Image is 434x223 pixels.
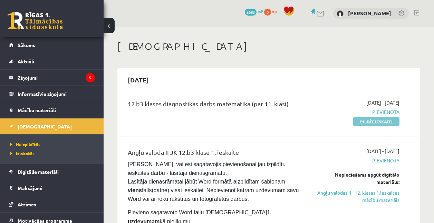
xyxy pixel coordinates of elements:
span: Aktuāli [18,58,34,64]
a: Mācību materiāli [9,102,95,118]
a: Izlabotās [10,150,97,157]
a: Sākums [9,37,95,53]
span: [PERSON_NAME], vai esi sagatavojis pievienošanai jau izpildītu ieskaites darbu - lasītāja dienasg... [128,161,300,202]
div: Angļu valoda II JK 12.b3 klase 1. ieskaite [128,148,306,160]
div: Nepieciešams apgūt digitālo materiālu: [316,171,399,186]
span: Digitālie materiāli [18,169,59,175]
span: Atzīmes [18,201,36,207]
a: [PERSON_NAME] [348,10,391,17]
span: 2682 [245,9,257,16]
a: Atzīmes [9,196,95,212]
a: Informatīvie ziņojumi [9,86,95,102]
h1: [DEMOGRAPHIC_DATA] [117,41,420,52]
a: Rīgas 1. Tālmācības vidusskola [8,12,63,29]
strong: viens [128,187,142,193]
a: Digitālie materiāli [9,164,95,180]
a: 2682 mP [245,9,263,14]
a: Maksājumi [9,180,95,196]
a: Ziņojumi5 [9,70,95,86]
span: Neizpildītās [10,142,40,147]
span: [DEMOGRAPHIC_DATA] [18,123,72,130]
div: 12.b3 klases diagnostikas darbs matemātikā (par 11. klasi) [128,99,306,112]
legend: Maksājumi [18,180,95,196]
legend: Informatīvie ziņojumi [18,86,95,102]
span: [DATE] - [DATE] [366,99,399,106]
span: Pievienota [316,157,399,164]
img: Kristīne Santa Pētersone [337,10,344,17]
span: Pievienota [316,108,399,116]
a: Angļu valodas II - 12. klases 1.ieskaites mācību materiāls [316,189,399,204]
i: 5 [86,73,95,82]
a: Neizpildītās [10,141,97,148]
a: Aktuāli [9,53,95,69]
a: 0 xp [264,9,280,14]
a: [DEMOGRAPHIC_DATA] [9,118,95,134]
legend: Ziņojumi [18,70,95,86]
a: Pildīt ieskaiti [353,117,399,126]
h2: [DATE] [121,72,156,88]
span: mP [258,9,263,14]
span: Mācību materiāli [18,107,56,113]
span: Sākums [18,42,35,48]
span: 0 [264,9,271,16]
span: xp [272,9,277,14]
span: Izlabotās [10,151,35,156]
span: [DATE] - [DATE] [366,148,399,155]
